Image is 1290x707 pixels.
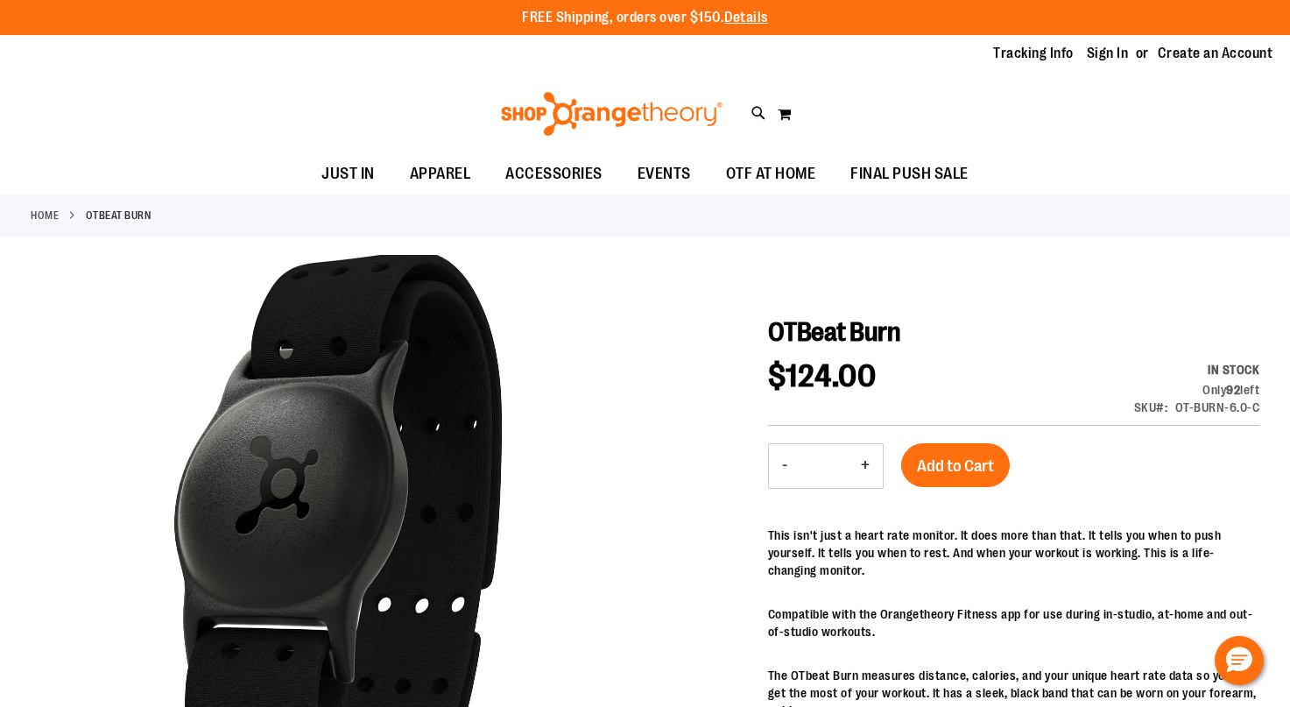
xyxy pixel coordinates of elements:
[726,154,816,194] span: OTF AT HOME
[993,44,1074,63] a: Tracking Info
[321,154,375,194] span: JUST IN
[392,154,489,194] a: APPAREL
[620,154,708,194] a: EVENTS
[638,154,691,194] span: EVENTS
[848,444,883,488] button: Increase product quantity
[1134,381,1260,399] div: Only 92 left
[850,154,969,194] span: FINAL PUSH SALE
[1134,400,1168,414] strong: SKU
[304,154,392,194] a: JUST IN
[505,154,603,194] span: ACCESSORIES
[1087,44,1129,63] a: Sign In
[769,444,800,488] button: Decrease product quantity
[768,605,1259,640] p: Compatible with the Orangetheory Fitness app for use during in-studio, at-home and out-of-studio ...
[1208,363,1259,377] span: In stock
[708,154,834,194] a: OTF AT HOME
[901,443,1010,487] button: Add to Cart
[488,154,620,194] a: ACCESSORIES
[410,154,471,194] span: APPAREL
[522,8,768,28] p: FREE Shipping, orders over $150.
[768,527,1259,579] p: This isn't just a heart rate monitor. It does more than that. It tells you when to push yourself....
[917,456,994,476] span: Add to Cart
[1226,383,1240,397] strong: 92
[833,154,986,194] a: FINAL PUSH SALE
[724,10,768,25] a: Details
[1134,361,1260,378] div: Availability
[1215,636,1264,685] button: Hello, have a question? Let’s chat.
[768,358,877,394] span: $124.00
[1175,399,1260,416] div: OT-BURN-6.0-C
[498,92,725,136] img: Shop Orangetheory
[31,208,59,223] a: Home
[86,208,152,223] strong: OTBeat Burn
[768,317,901,347] span: OTBeat Burn
[1158,44,1273,63] a: Create an Account
[800,445,848,487] input: Product quantity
